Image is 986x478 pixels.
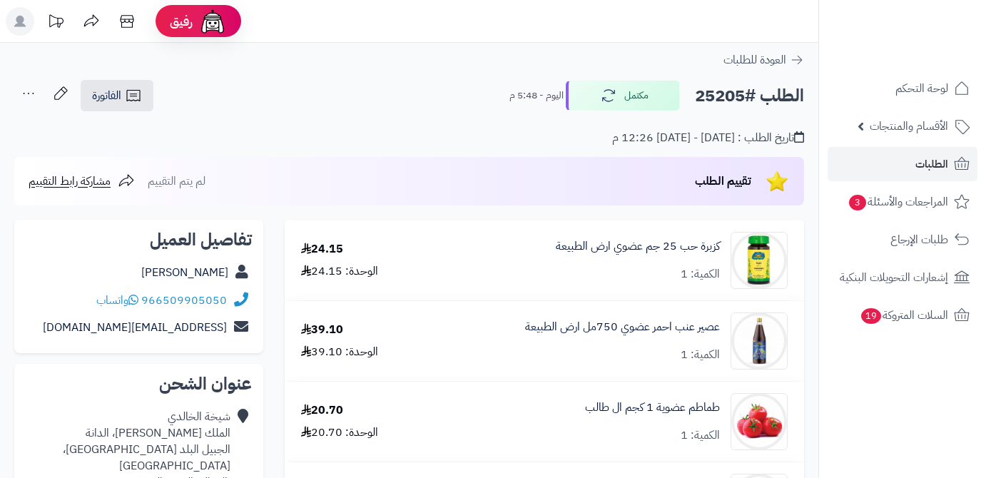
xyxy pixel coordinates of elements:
button: مكتمل [566,81,680,111]
small: اليوم - 5:48 م [509,88,564,103]
div: الكمية: 1 [681,427,720,444]
div: الوحدة: 24.15 [301,263,378,280]
a: السلات المتروكة19 [828,298,977,332]
span: الطلبات [915,154,948,174]
a: طماطم عضوية 1 كجم ال طالب [585,400,720,416]
span: طلبات الإرجاع [890,230,948,250]
span: المراجعات والأسئلة [848,192,948,212]
div: 24.15 [301,241,343,258]
span: 19 [861,308,881,324]
span: الفاتورة [92,87,121,104]
img: ai-face.png [198,7,227,36]
a: العودة للطلبات [723,51,804,68]
img: 1671256811-%D8%A8%D9%86%D8%AF%D9%88%D8%B1%D8%A9-90x90.png [731,393,787,450]
div: 20.70 [301,402,343,419]
span: لم يتم التقييم [148,173,205,190]
div: الوحدة: 20.70 [301,424,378,441]
a: الطلبات [828,147,977,181]
div: الكمية: 1 [681,266,720,283]
span: رفيق [170,13,193,30]
div: تاريخ الطلب : [DATE] - [DATE] 12:26 م [612,130,804,146]
div: الوحدة: 39.10 [301,344,378,360]
span: تقييم الطلب [695,173,751,190]
a: لوحة التحكم [828,71,977,106]
a: تحديثات المنصة [38,7,73,39]
span: الأقسام والمنتجات [870,116,948,136]
a: [PERSON_NAME] [141,264,228,281]
a: عصير عنب احمر عضوي 750مل ارض الطبيعة [525,319,720,335]
a: طلبات الإرجاع [828,223,977,257]
span: 3 [849,195,866,210]
a: المراجعات والأسئلة3 [828,185,977,219]
a: [EMAIL_ADDRESS][DOMAIN_NAME] [43,319,227,336]
span: لوحة التحكم [895,78,948,98]
img: 1686374878-red_grape_750ml-_1_2_-90x90.jpg [731,312,787,370]
span: إشعارات التحويلات البنكية [840,268,948,288]
h2: تفاصيل العميل [26,231,252,248]
a: 966509905050 [141,292,227,309]
h2: الطلب #25205 [695,81,804,111]
span: العودة للطلبات [723,51,786,68]
span: السلات المتروكة [860,305,948,325]
a: واتساب [96,292,138,309]
img: Yellow-Coriander.jpg.320x400_q95_upscale-True-90x90.jpg [731,232,787,289]
a: كزبرة حب 25 جم عضوي ارض الطبيعة [556,238,720,255]
h2: عنوان الشحن [26,375,252,392]
div: 39.10 [301,322,343,338]
a: إشعارات التحويلات البنكية [828,260,977,295]
span: مشاركة رابط التقييم [29,173,111,190]
a: مشاركة رابط التقييم [29,173,135,190]
div: الكمية: 1 [681,347,720,363]
a: الفاتورة [81,80,153,111]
